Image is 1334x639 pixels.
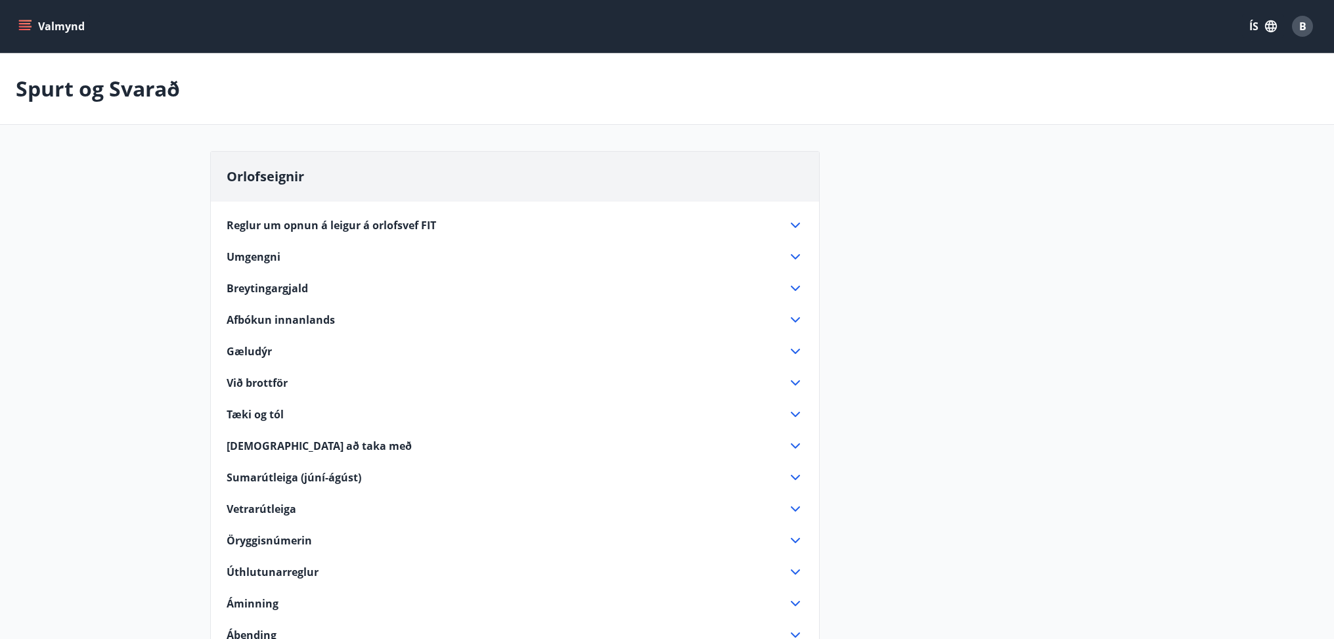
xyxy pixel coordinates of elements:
[1287,11,1318,42] button: B
[227,280,803,296] div: Breytingargjald
[227,375,803,391] div: Við brottför
[1299,19,1306,33] span: B
[227,281,308,296] span: Breytingargjald
[227,343,803,359] div: Gæludýr
[227,407,803,422] div: Tæki og tól
[227,502,296,516] span: Vetrarútleiga
[227,250,280,264] span: Umgengni
[227,344,272,359] span: Gæludýr
[227,564,803,580] div: Úthlutunarreglur
[227,407,284,422] span: Tæki og tól
[227,217,803,233] div: Reglur um opnun á leigur á orlofsvef FIT
[227,313,335,327] span: Afbókun innanlands
[227,218,436,232] span: Reglur um opnun á leigur á orlofsvef FIT
[227,501,803,517] div: Vetrarútleiga
[227,596,803,611] div: Áminning
[227,565,319,579] span: Úthlutunarreglur
[227,470,361,485] span: Sumarútleiga (júní-ágúst)
[227,533,803,548] div: Öryggisnúmerin
[227,376,288,390] span: Við brottför
[16,14,90,38] button: menu
[227,470,803,485] div: Sumarútleiga (júní-ágúst)
[227,167,304,185] span: Orlofseignir
[227,533,312,548] span: Öryggisnúmerin
[227,312,803,328] div: Afbókun innanlands
[1242,14,1284,38] button: ÍS
[16,74,180,103] p: Spurt og Svarað
[227,249,803,265] div: Umgengni
[227,596,278,611] span: Áminning
[227,439,412,453] span: [DEMOGRAPHIC_DATA] að taka með
[227,438,803,454] div: [DEMOGRAPHIC_DATA] að taka með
